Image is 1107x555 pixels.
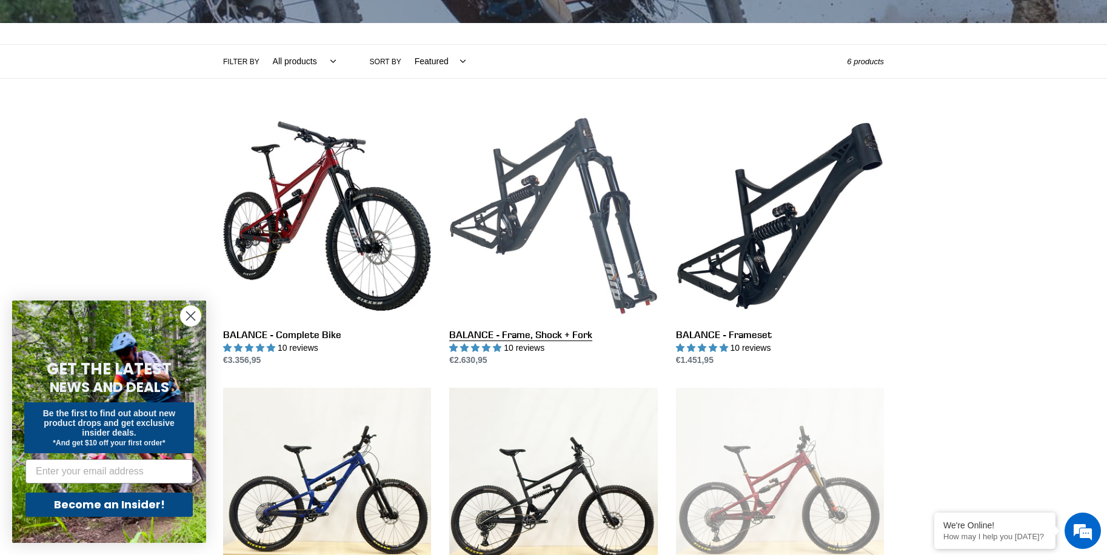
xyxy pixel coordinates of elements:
[81,68,222,84] div: Chat with us now
[943,532,1046,541] p: How may I help you today?
[39,61,69,91] img: d_696896380_company_1647369064580_696896380
[43,408,176,437] span: Be the first to find out about new product drops and get exclusive insider deals.
[223,56,259,67] label: Filter by
[70,153,167,275] span: We're online!
[370,56,401,67] label: Sort by
[25,459,193,484] input: Enter your email address
[13,67,32,85] div: Navigation go back
[50,377,169,397] span: NEWS AND DEALS
[53,439,165,447] span: *And get $10 off your first order*
[47,358,172,380] span: GET THE LATEST
[25,493,193,517] button: Become an Insider!
[847,57,884,66] span: 6 products
[6,331,231,373] textarea: Type your message and hit 'Enter'
[199,6,228,35] div: Minimize live chat window
[943,520,1046,530] div: We're Online!
[180,305,201,327] button: Close dialog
